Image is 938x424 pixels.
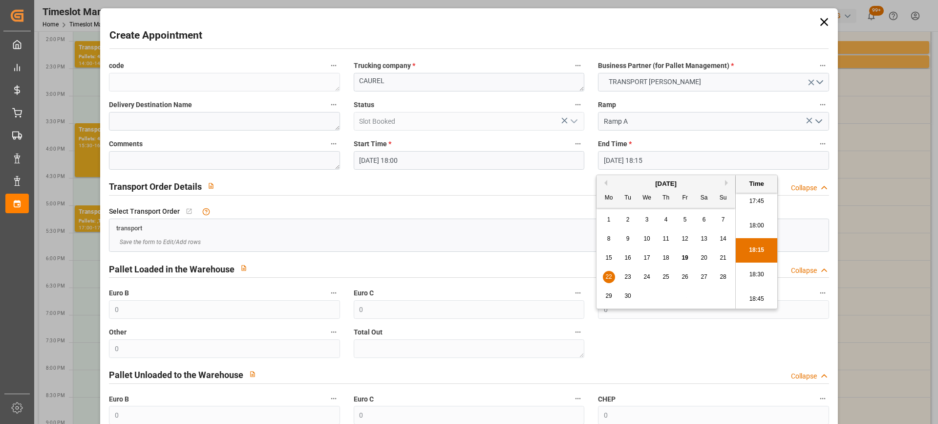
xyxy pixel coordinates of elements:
li: 17:45 [736,189,777,214]
span: transport [116,224,142,232]
button: open menu [810,114,825,129]
div: Choose Sunday, September 14th, 2025 [717,233,729,245]
span: 12 [682,235,688,242]
div: Th [660,192,672,204]
span: 18 [662,254,669,261]
span: 24 [643,273,650,280]
div: Choose Wednesday, September 24th, 2025 [641,271,653,283]
div: Collapse [791,183,817,193]
textarea: CAUREL [354,73,584,91]
div: month 2025-09 [599,210,733,306]
span: 5 [683,216,687,223]
div: Fr [679,192,691,204]
span: 3 [645,216,649,223]
button: View description [202,177,220,195]
span: Delivery Destination Name [109,100,192,110]
div: Choose Monday, September 15th, 2025 [603,252,615,264]
div: Collapse [791,371,817,381]
div: Time [738,179,775,189]
span: 29 [605,292,612,299]
div: Choose Thursday, September 11th, 2025 [660,233,672,245]
div: Choose Wednesday, September 10th, 2025 [641,233,653,245]
span: 27 [701,273,707,280]
button: CHEP [816,287,829,299]
span: 17 [643,254,650,261]
div: Choose Thursday, September 25th, 2025 [660,271,672,283]
div: Choose Tuesday, September 9th, 2025 [622,233,634,245]
span: 22 [605,273,612,280]
span: 9 [626,235,630,242]
button: Total Out [572,326,584,338]
span: Euro C [354,394,374,404]
span: 26 [682,273,688,280]
button: Euro C [572,287,584,299]
span: 21 [720,254,726,261]
input: DD-MM-YYYY HH:MM [354,151,584,170]
span: 6 [703,216,706,223]
div: Choose Thursday, September 4th, 2025 [660,214,672,226]
button: Euro B [327,392,340,405]
div: Choose Wednesday, September 17th, 2025 [641,252,653,264]
div: Choose Saturday, September 6th, 2025 [698,214,710,226]
span: 20 [701,254,707,261]
input: Type to search/select [354,112,584,131]
span: TRANSPORT [PERSON_NAME] [604,77,706,87]
button: code [327,59,340,72]
div: [DATE] [597,179,735,189]
button: Delivery Destination Name [327,98,340,111]
span: Total Out [354,327,383,337]
span: 4 [664,216,668,223]
div: We [641,192,653,204]
div: Choose Friday, September 5th, 2025 [679,214,691,226]
span: Business Partner (for Pallet Management) [598,61,734,71]
div: Choose Monday, September 8th, 2025 [603,233,615,245]
div: Collapse [791,266,817,276]
button: Next Month [725,180,731,186]
span: 13 [701,235,707,242]
div: Sa [698,192,710,204]
button: Business Partner (for Pallet Management) * [816,59,829,72]
div: Choose Saturday, September 27th, 2025 [698,271,710,283]
div: Choose Tuesday, September 30th, 2025 [622,290,634,302]
h2: Pallet Loaded in the Warehouse [109,263,234,276]
span: Start Time [354,139,391,149]
li: 18:15 [736,238,777,263]
span: 1 [607,216,611,223]
span: 10 [643,235,650,242]
button: Previous Month [601,180,607,186]
button: View description [234,259,253,277]
div: Choose Friday, September 26th, 2025 [679,271,691,283]
span: 8 [607,235,611,242]
div: Choose Sunday, September 7th, 2025 [717,214,729,226]
button: Ramp [816,98,829,111]
button: open menu [598,73,829,91]
div: Choose Tuesday, September 2nd, 2025 [622,214,634,226]
span: Select Transport Order [109,206,180,217]
span: Euro C [354,288,374,298]
span: 28 [720,273,726,280]
span: 16 [624,254,631,261]
button: Trucking company * [572,59,584,72]
div: Choose Sunday, September 28th, 2025 [717,271,729,283]
span: Status [354,100,374,110]
li: 18:45 [736,287,777,312]
span: code [109,61,124,71]
span: 30 [624,292,631,299]
span: CHEP [598,394,616,404]
h2: Transport Order Details [109,180,202,193]
div: Choose Tuesday, September 16th, 2025 [622,252,634,264]
span: 11 [662,235,669,242]
div: Choose Monday, September 22nd, 2025 [603,271,615,283]
span: 2 [626,216,630,223]
div: Choose Wednesday, September 3rd, 2025 [641,214,653,226]
button: Other [327,326,340,338]
div: Choose Sunday, September 21st, 2025 [717,252,729,264]
input: DD-MM-YYYY HH:MM [598,151,829,170]
span: 15 [605,254,612,261]
div: Choose Saturday, September 20th, 2025 [698,252,710,264]
div: Choose Tuesday, September 23rd, 2025 [622,271,634,283]
div: Choose Friday, September 19th, 2025 [679,252,691,264]
span: Ramp [598,100,616,110]
div: Choose Saturday, September 13th, 2025 [698,233,710,245]
button: CHEP [816,392,829,405]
